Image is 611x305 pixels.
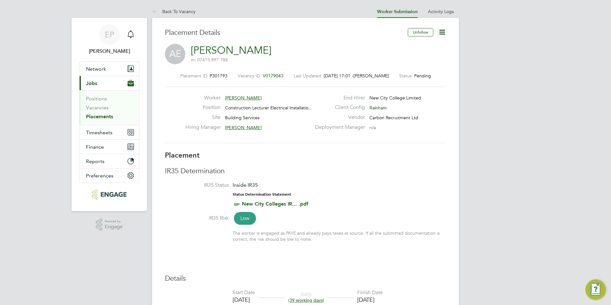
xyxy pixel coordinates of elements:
span: Emma Procter [79,47,139,55]
span: Carbon Recruitment Ltd [369,115,418,121]
button: Jobs [80,76,139,90]
a: Go to home page [79,189,139,199]
span: Pending [414,73,431,79]
span: New City College Limited [369,95,421,101]
div: DAYS [285,292,327,303]
label: Vendor [311,114,365,121]
a: Vacancies [86,105,109,111]
a: Powered byEngage [96,219,123,231]
div: [DATE] [233,296,255,303]
h3: Details [165,274,446,283]
label: Placement ID [180,73,207,79]
h3: IR35 Determination [165,167,446,176]
span: EP [105,30,114,39]
span: Powered by [105,219,123,224]
span: P301793 [210,73,228,79]
a: New City Colleges IR... .pdf [242,201,308,207]
span: [PERSON_NAME] [225,125,262,130]
button: Engage Resource Center [585,279,606,300]
span: Building Services [225,115,259,121]
span: Rainham [369,105,387,111]
span: n/a [369,125,376,130]
div: The worker is engaged as PAYE and already pays taxes at source. If all the submitted documentatio... [233,230,446,242]
a: Positions [86,96,107,102]
span: AE [165,44,185,64]
button: Finance [80,140,139,154]
span: Inside IR35 [233,182,258,188]
span: Timesheets [86,129,112,136]
span: [DATE] 17:01 - [324,73,353,79]
label: Hiring Manager [185,124,220,131]
h3: Placement Details [165,28,403,37]
div: Jobs [80,90,139,125]
nav: Main navigation [72,18,147,211]
span: Low [234,212,256,225]
span: Reports [86,158,104,164]
label: Last Updated [294,73,321,79]
a: EP[PERSON_NAME] [79,24,139,55]
button: Reports [80,154,139,168]
button: Unfollow [408,28,433,36]
span: [PERSON_NAME] [353,73,389,79]
b: Placement [165,151,200,160]
span: (39 working days) [288,297,324,303]
span: Construction Lecturer Electrical Installatio… [225,105,313,111]
span: m: 07415 897 788 [191,57,228,63]
div: Start Date [233,289,255,296]
span: Engage [105,224,123,230]
img: carbonrecruitment-logo-retina.png [92,189,126,199]
a: [PERSON_NAME] [191,44,271,57]
a: Worker Submission [377,9,418,14]
span: Network [86,66,106,72]
label: IR35 Status [165,182,229,189]
button: Preferences [80,168,139,183]
span: Jobs [86,80,97,86]
a: Back To Vacancy [152,9,196,14]
a: Placements [86,113,113,120]
label: Vacancy ID [238,73,260,79]
label: Position [185,104,220,111]
span: Finance [86,144,104,150]
label: Client Config [311,104,365,111]
label: Site [185,114,220,121]
div: [DATE] [357,296,383,303]
a: Activity Logs [428,9,454,14]
div: Finish Date [357,289,383,296]
strong: Status Determination Statement [233,192,291,197]
label: IR35 Risk [165,215,229,222]
label: End Hirer [311,95,365,101]
label: Status [399,73,412,79]
label: Worker [185,95,220,101]
button: Network [80,62,139,76]
span: V0179043 [263,73,283,79]
span: Preferences [86,173,113,179]
span: [PERSON_NAME] [225,95,262,101]
label: Deployment Manager [311,124,365,131]
button: Timesheets [80,125,139,139]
